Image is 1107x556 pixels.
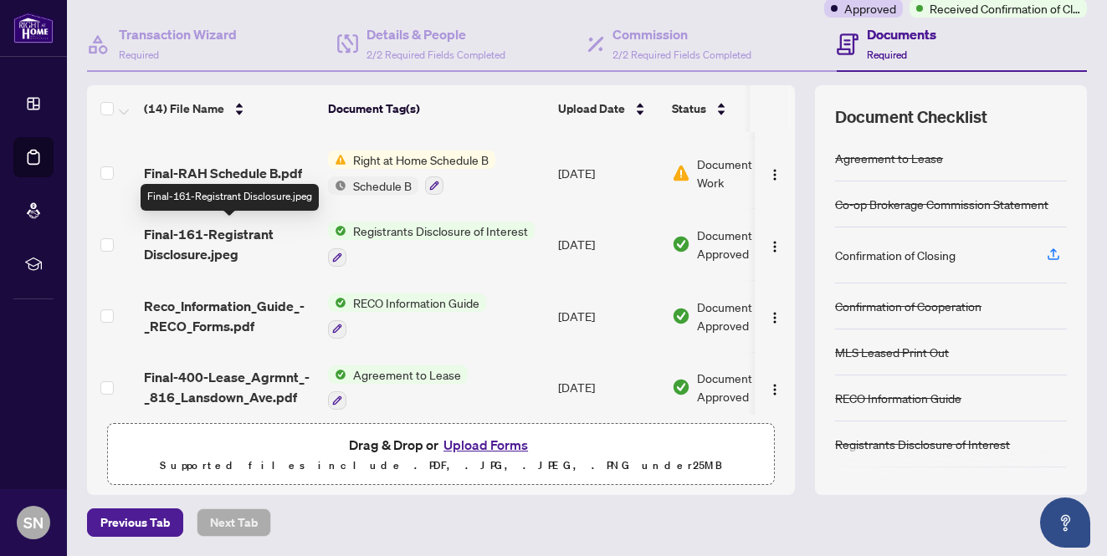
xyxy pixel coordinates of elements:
button: Logo [761,160,788,186]
button: Status IconRight at Home Schedule BStatus IconSchedule B [328,150,495,196]
img: logo [13,13,54,43]
button: Previous Tab [87,508,183,537]
button: Status IconAgreement to Lease [328,365,468,411]
button: Logo [761,231,788,258]
button: Upload Forms [438,434,533,456]
span: Document Approved [697,298,801,334]
img: Status Icon [328,365,346,384]
span: Document Approved [697,226,801,263]
img: Logo [768,168,782,181]
th: Document Tag(s) [321,85,551,132]
div: Final-161-Registrant Disclosure.jpeg [141,184,319,211]
span: Reco_Information_Guide_-_RECO_Forms.pdf [144,296,315,336]
img: Document Status [672,378,690,396]
img: Status Icon [328,176,346,195]
button: Logo [761,303,788,329]
td: [DATE] [551,208,665,280]
button: Status IconRECO Information Guide [328,293,486,339]
span: Schedule B [346,176,418,195]
span: Final-161-Registrant Disclosure.jpeg [144,224,315,264]
span: Required [867,48,907,61]
button: Next Tab [197,508,271,537]
div: Agreement to Lease [835,149,943,167]
img: Status Icon [328,222,346,240]
h4: Transaction Wizard [119,24,237,44]
span: Right at Home Schedule B [346,150,495,169]
td: [DATE] [551,137,665,209]
span: RECO Information Guide [346,293,486,312]
span: Upload Date [558,99,625,118]
span: Previous Tab [100,509,170,536]
span: Status [672,99,706,118]
p: Supported files include .PDF, .JPG, .JPEG, .PNG under 25 MB [118,456,764,476]
span: 2/2 Required Fields Completed [366,48,505,61]
span: Final-RAH Schedule B.pdf [144,163,302,183]
span: Agreement to Lease [346,365,468,384]
button: Open asap [1040,497,1090,548]
h4: Details & People [366,24,505,44]
span: Registrants Disclosure of Interest [346,222,535,240]
div: Confirmation of Closing [835,246,956,264]
button: Status IconRegistrants Disclosure of Interest [328,222,535,267]
th: Status [665,85,807,132]
span: Document Checklist [835,105,987,129]
span: Final-400-Lease_Agrmnt_-_816_Lansdown_Ave.pdf [144,367,315,407]
th: Upload Date [551,85,665,132]
img: Status Icon [328,293,346,312]
td: [DATE] [551,352,665,424]
button: Logo [761,374,788,400]
img: Logo [768,240,782,253]
img: Status Icon [328,150,346,169]
span: (14) File Name [144,99,224,118]
span: Document Approved [697,369,801,406]
img: Document Status [672,164,690,182]
div: RECO Information Guide [835,389,961,407]
span: Required [119,48,159,61]
div: Co-op Brokerage Commission Statement [835,195,1048,213]
div: Confirmation of Cooperation [835,297,981,315]
span: SN [23,511,44,534]
span: Drag & Drop or [349,434,533,456]
img: Document Status [672,307,690,325]
div: MLS Leased Print Out [835,343,949,361]
h4: Documents [867,24,936,44]
td: [DATE] [551,280,665,352]
span: Drag & Drop orUpload FormsSupported files include .PDF, .JPG, .JPEG, .PNG under25MB [108,424,774,486]
div: Registrants Disclosure of Interest [835,435,1010,453]
h4: Commission [612,24,751,44]
img: Logo [768,383,782,396]
img: Logo [768,311,782,324]
span: Document Needs Work [697,155,801,191]
img: Document Status [672,235,690,253]
span: 2/2 Required Fields Completed [612,48,751,61]
th: (14) File Name [137,85,321,132]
